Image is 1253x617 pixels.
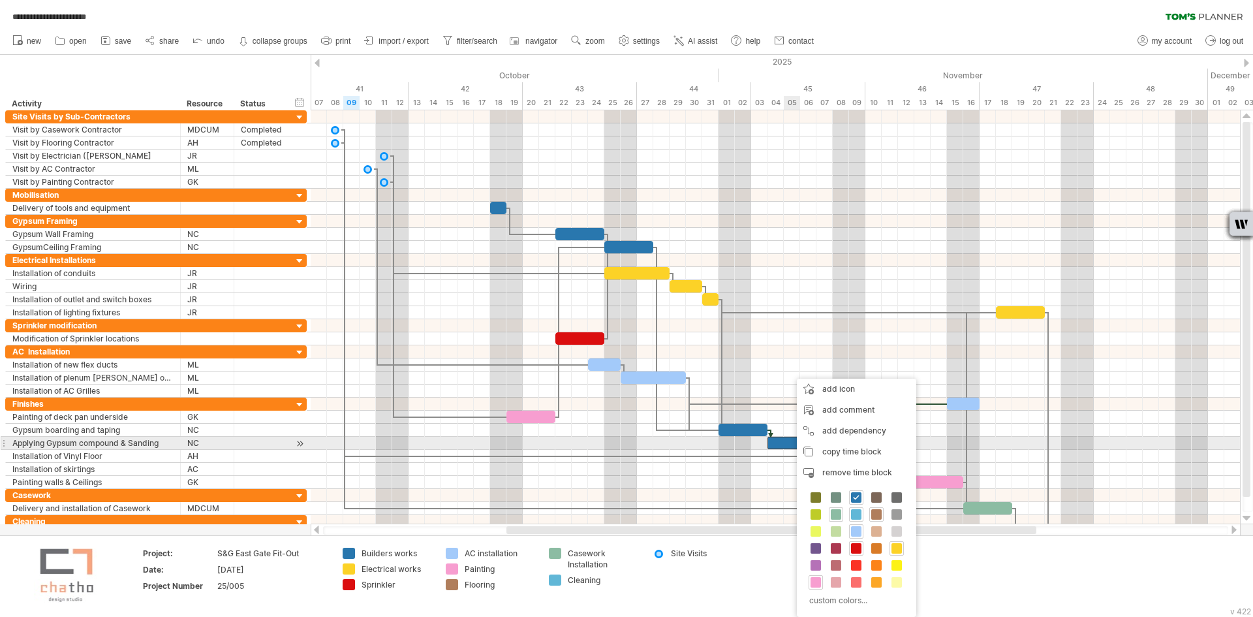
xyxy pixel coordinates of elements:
div: Installation of outlet and switch boxes [12,293,174,306]
div: Flooring [465,579,536,590]
span: zoom [585,37,604,46]
div: custom colors... [803,592,906,609]
div: Wednesday, 8 October 2025 [327,96,343,110]
div: Delivery of tools and equipment [12,202,174,214]
div: Visit by Electrician ([PERSON_NAME] [12,150,174,162]
span: AI assist [688,37,717,46]
div: Activity [12,97,173,110]
div: Painting walls & Ceilings [12,476,174,488]
div: Wednesday, 19 November 2025 [1012,96,1029,110]
span: filter/search [457,37,497,46]
a: my account [1134,33,1196,50]
div: Saturday, 18 October 2025 [490,96,506,110]
span: navigator [525,37,557,46]
div: Saturday, 29 November 2025 [1175,96,1192,110]
div: AC installation [465,548,536,559]
div: Friday, 28 November 2025 [1159,96,1175,110]
div: Electrical works [362,563,433,575]
div: Casework Installation [568,548,639,570]
div: ML [187,163,227,175]
div: JR [187,267,227,279]
div: Sunday, 19 October 2025 [506,96,523,110]
div: 43 [523,82,637,96]
div: November 2025 [719,69,1208,82]
div: Finishes [12,398,174,410]
div: Sunday, 9 November 2025 [849,96,865,110]
div: Date: [143,564,215,575]
div: Project: [143,548,215,559]
span: contact [788,37,814,46]
div: Monday, 24 November 2025 [1094,96,1110,110]
div: Wednesday, 12 November 2025 [898,96,914,110]
div: Status [240,97,285,110]
a: import / export [361,33,433,50]
div: AC [187,463,227,475]
div: Gypsum Framing [12,215,174,227]
div: Site Visits by Sub-Contractors [12,110,174,123]
div: ML [187,385,227,397]
a: new [9,33,45,50]
div: Mobilisation [12,189,174,201]
div: v 422 [1230,607,1251,616]
div: Saturday, 15 November 2025 [947,96,963,110]
div: Thursday, 6 November 2025 [800,96,816,110]
a: settings [615,33,664,50]
div: JR [187,280,227,293]
div: Gypsum Wall Framing [12,228,174,240]
a: save [97,33,135,50]
div: MDCUM [187,123,227,136]
div: Wednesday, 15 October 2025 [441,96,457,110]
div: Thursday, 27 November 2025 [1143,96,1159,110]
div: Electrical Installations [12,254,174,266]
img: a7afadfc-1607-4ab0-acf0-2fd66ec72651.png [34,548,101,603]
a: print [318,33,354,50]
div: October 2025 [213,69,719,82]
div: Thursday, 30 October 2025 [686,96,702,110]
div: Saturday, 8 November 2025 [833,96,849,110]
a: log out [1202,33,1247,50]
span: remove time block [822,467,892,477]
div: Wednesday, 29 October 2025 [670,96,686,110]
div: Wednesday, 26 November 2025 [1126,96,1143,110]
div: Tuesday, 11 November 2025 [882,96,898,110]
div: Project Number [143,580,215,592]
span: import / export [379,37,429,46]
div: Friday, 24 October 2025 [588,96,604,110]
div: [DATE] [217,564,327,575]
div: Site Visits [671,548,742,559]
div: Monday, 20 October 2025 [523,96,539,110]
div: 46 [865,82,980,96]
div: Thursday, 13 November 2025 [914,96,931,110]
span: save [115,37,131,46]
div: Monday, 13 October 2025 [409,96,425,110]
div: Visit by AC Contractor [12,163,174,175]
div: JR [187,293,227,306]
div: Installation of plenum [PERSON_NAME] on ceiling Frame [12,372,174,384]
div: Installation of lighting fixtures [12,306,174,319]
div: 47 [980,82,1094,96]
div: ML [187,372,227,384]
div: S&G East Gate Fit-Out [217,548,327,559]
div: Modification of Sprinkler locations [12,332,174,345]
div: Thursday, 20 November 2025 [1029,96,1045,110]
div: Applying Gypsum compound & Sanding [12,437,174,449]
div: ML [187,358,227,371]
div: AC Installation [12,345,174,358]
div: GK [187,411,227,423]
a: open [52,33,91,50]
a: navigator [508,33,561,50]
div: GK [187,476,227,488]
div: Installation of conduits [12,267,174,279]
span: log out [1220,37,1243,46]
div: Visit by Painting Contractor [12,176,174,188]
div: Visit by Casework Contractor [12,123,174,136]
div: Monday, 3 November 2025 [751,96,767,110]
div: Friday, 31 October 2025 [702,96,719,110]
div: Monday, 1 December 2025 [1208,96,1224,110]
div: 42 [409,82,523,96]
div: Tuesday, 28 October 2025 [653,96,670,110]
div: JR [187,306,227,319]
span: copy time block [822,447,882,456]
span: share [159,37,179,46]
a: contact [771,33,818,50]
